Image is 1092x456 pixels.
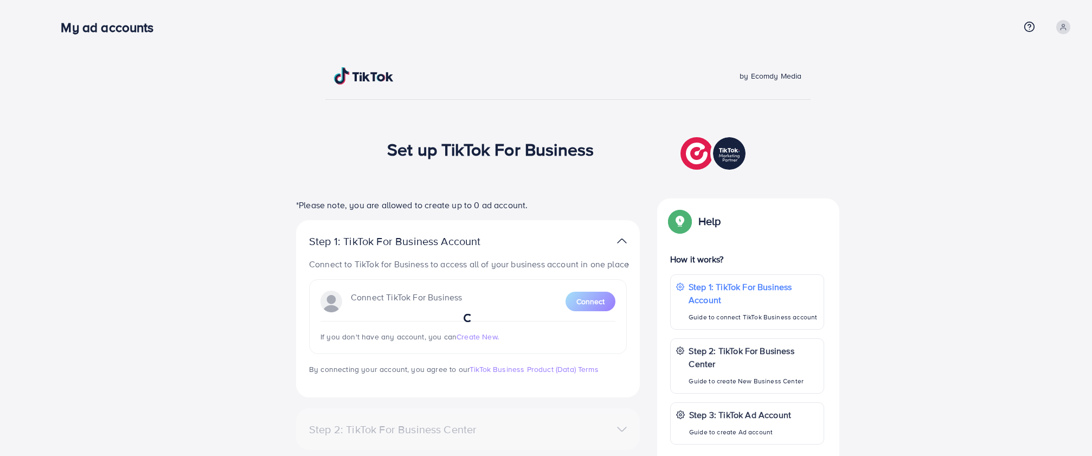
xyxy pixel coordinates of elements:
[309,235,515,248] p: Step 1: TikTok For Business Account
[670,253,824,266] p: How it works?
[689,311,818,324] p: Guide to connect TikTok Business account
[689,426,791,439] p: Guide to create Ad account
[689,344,818,370] p: Step 2: TikTok For Business Center
[698,215,721,228] p: Help
[61,20,162,35] h3: My ad accounts
[740,70,801,81] span: by Ecomdy Media
[387,139,594,159] h1: Set up TikTok For Business
[617,233,627,249] img: TikTok partner
[680,134,748,172] img: TikTok partner
[689,375,818,388] p: Guide to create New Business Center
[334,67,394,85] img: TikTok
[689,408,791,421] p: Step 3: TikTok Ad Account
[670,211,690,231] img: Popup guide
[296,198,640,211] p: *Please note, you are allowed to create up to 0 ad account.
[689,280,818,306] p: Step 1: TikTok For Business Account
